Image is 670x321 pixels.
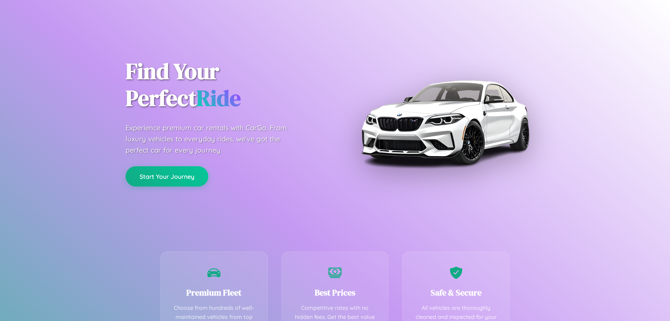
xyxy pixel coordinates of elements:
[196,83,241,113] span: Ride
[126,122,300,156] p: Experience premium car rentals with CarGo. From luxury vehicles to everyday rides, we've got the ...
[413,287,499,298] h3: Safe & Secure
[126,58,325,112] h1: Find Your Perfect
[171,287,257,298] h3: Premium Fleet
[358,35,532,210] img: Premium BMW car rental vehicle
[126,166,208,187] button: Start Your Journey
[292,287,378,298] h3: Best Prices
